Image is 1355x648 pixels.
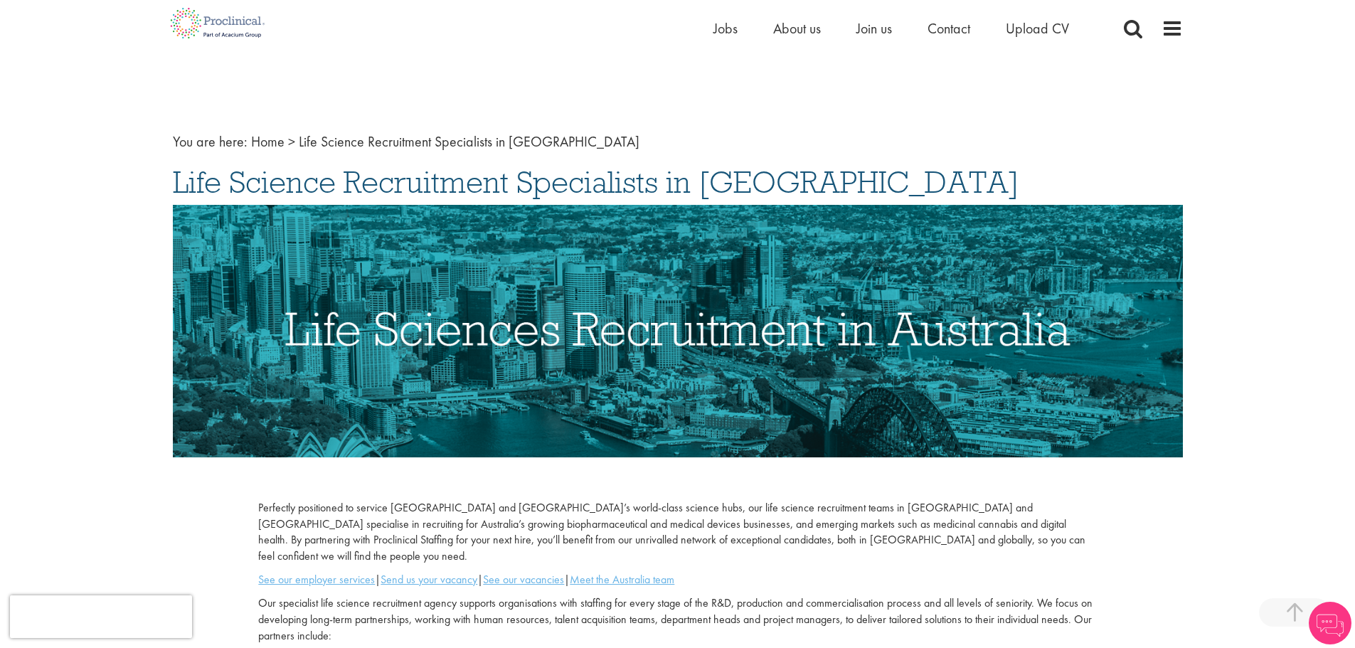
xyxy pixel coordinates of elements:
[258,595,1096,644] p: Our specialist life science recruitment agency supports organisations with staffing for every sta...
[713,19,738,38] a: Jobs
[173,205,1183,457] img: Life Sciences Recruitment in Australia
[251,132,285,151] a: breadcrumb link
[1006,19,1069,38] a: Upload CV
[928,19,970,38] a: Contact
[258,572,375,587] a: See our employer services
[173,132,248,151] span: You are here:
[173,163,1019,201] span: Life Science Recruitment Specialists in [GEOGRAPHIC_DATA]
[773,19,821,38] a: About us
[483,572,564,587] a: See our vacancies
[856,19,892,38] a: Join us
[10,595,192,638] iframe: reCAPTCHA
[570,572,674,587] a: Meet the Australia team
[1309,602,1351,644] img: Chatbot
[288,132,295,151] span: >
[299,132,639,151] span: Life Science Recruitment Specialists in [GEOGRAPHIC_DATA]
[381,572,477,587] a: Send us your vacancy
[258,500,1096,565] p: Perfectly positioned to service [GEOGRAPHIC_DATA] and [GEOGRAPHIC_DATA]’s world-class science hub...
[258,572,1096,588] p: | | |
